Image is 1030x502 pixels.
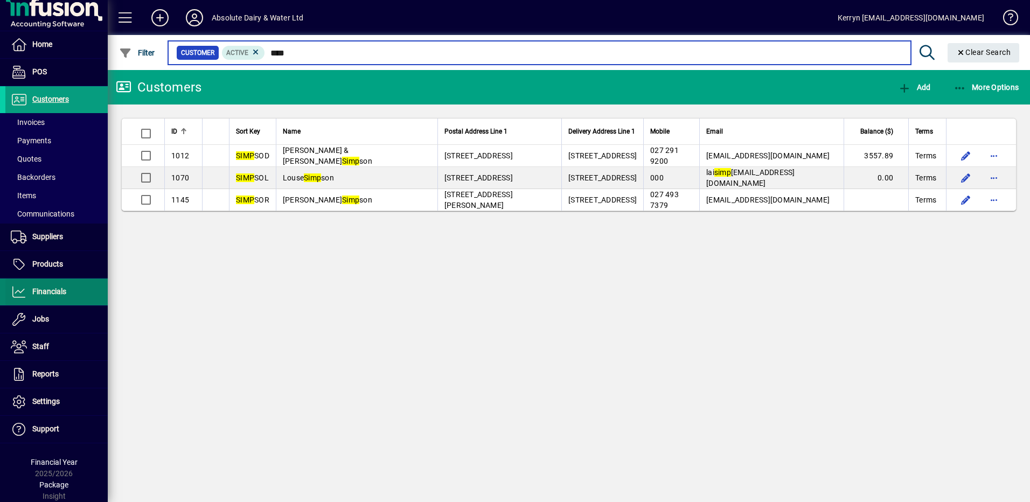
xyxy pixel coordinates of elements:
[5,224,108,250] a: Suppliers
[5,168,108,186] a: Backorders
[236,173,254,182] em: SIMP
[116,79,201,96] div: Customers
[11,118,45,127] span: Invoices
[650,125,693,137] div: Mobile
[171,196,189,204] span: 1145
[985,147,1003,164] button: More options
[851,125,903,137] div: Balance ($)
[706,125,723,137] span: Email
[236,151,254,160] em: SIMP
[32,397,60,406] span: Settings
[32,67,47,76] span: POS
[11,136,51,145] span: Payments
[283,146,372,165] span: [PERSON_NAME] & [PERSON_NAME] son
[5,278,108,305] a: Financials
[568,125,635,137] span: Delivery Address Line 1
[706,151,830,160] span: [EMAIL_ADDRESS][DOMAIN_NAME]
[444,190,513,210] span: [STREET_ADDRESS][PERSON_NAME]
[342,196,359,204] em: Simp
[236,125,260,137] span: Sort Key
[898,83,930,92] span: Add
[342,157,359,165] em: Simp
[212,9,304,26] div: Absolute Dairy & Water Ltd
[304,173,321,182] em: Simp
[568,151,637,160] span: [STREET_ADDRESS]
[32,287,66,296] span: Financials
[236,173,269,182] span: SOL
[650,173,664,182] span: 000
[236,151,269,160] span: SOD
[995,2,1017,37] a: Knowledge Base
[32,424,59,433] span: Support
[444,125,507,137] span: Postal Address Line 1
[11,191,36,200] span: Items
[5,186,108,205] a: Items
[957,191,975,208] button: Edit
[957,147,975,164] button: Edit
[650,190,679,210] span: 027 493 7379
[985,169,1003,186] button: More options
[236,196,254,204] em: SIMP
[39,480,68,489] span: Package
[181,47,214,58] span: Customer
[954,83,1019,92] span: More Options
[5,150,108,168] a: Quotes
[915,125,933,137] span: Terms
[5,306,108,333] a: Jobs
[11,155,41,163] span: Quotes
[956,48,1011,57] span: Clear Search
[32,95,69,103] span: Customers
[11,173,55,182] span: Backorders
[650,125,670,137] span: Mobile
[236,196,269,204] span: SOR
[568,173,637,182] span: [STREET_ADDRESS]
[31,458,78,466] span: Financial Year
[844,167,908,189] td: 0.00
[226,49,248,57] span: Active
[706,125,837,137] div: Email
[177,8,212,27] button: Profile
[985,191,1003,208] button: More options
[11,210,74,218] span: Communications
[171,125,177,137] span: ID
[222,46,265,60] mat-chip: Activation Status: Active
[650,146,679,165] span: 027 291 9200
[444,173,513,182] span: [STREET_ADDRESS]
[706,168,795,187] span: lai [EMAIL_ADDRESS][DOMAIN_NAME]
[5,113,108,131] a: Invoices
[895,78,933,97] button: Add
[5,388,108,415] a: Settings
[444,151,513,160] span: [STREET_ADDRESS]
[143,8,177,27] button: Add
[32,315,49,323] span: Jobs
[119,48,155,57] span: Filter
[915,150,936,161] span: Terms
[915,194,936,205] span: Terms
[171,151,189,160] span: 1012
[951,78,1022,97] button: More Options
[171,125,196,137] div: ID
[714,168,731,177] em: simp
[706,196,830,204] span: [EMAIL_ADDRESS][DOMAIN_NAME]
[948,43,1020,62] button: Clear
[32,369,59,378] span: Reports
[32,232,63,241] span: Suppliers
[5,333,108,360] a: Staff
[32,342,49,351] span: Staff
[5,251,108,278] a: Products
[5,361,108,388] a: Reports
[5,131,108,150] a: Payments
[5,416,108,443] a: Support
[838,9,984,26] div: Kerryn [EMAIL_ADDRESS][DOMAIN_NAME]
[568,196,637,204] span: [STREET_ADDRESS]
[283,125,301,137] span: Name
[32,260,63,268] span: Products
[915,172,936,183] span: Terms
[5,205,108,223] a: Communications
[957,169,975,186] button: Edit
[283,196,372,204] span: [PERSON_NAME] son
[844,145,908,167] td: 3557.89
[283,125,431,137] div: Name
[5,59,108,86] a: POS
[283,173,334,182] span: Louse son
